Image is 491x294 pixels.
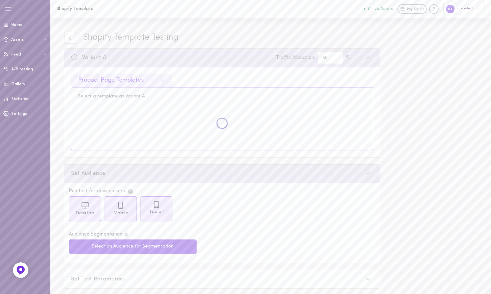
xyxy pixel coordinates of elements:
[273,54,318,62] div: Traffic Allocation:
[82,55,107,61] div: Variant A:
[11,53,21,56] span: Feed
[397,4,427,14] a: My Store
[56,6,163,11] h1: Shopify Template
[127,188,134,194] span: Select the devices you want your template to be optimized for. This ensures the design looks grea...
[11,82,25,86] span: Gallery
[11,38,24,42] span: Assets
[83,33,179,43] div: Shopify Template Testing
[11,67,33,71] span: A/B testing
[71,170,363,178] div: Set Audience
[407,6,424,12] span: My Store
[109,210,132,217] span: Mobile
[345,53,350,62] span: %
[429,4,439,14] div: Knowledge center
[11,112,27,116] span: Settings
[78,94,366,99] div: Select a template as Variant A
[69,239,197,254] button: Select an Audience for Segmentation
[69,230,375,238] div: Audience Segmentation is:
[16,265,26,275] img: Feedback Button
[11,97,29,101] span: Statistics
[11,23,23,27] span: Home
[78,77,144,83] div: Product Page Templates
[69,187,375,195] div: Run test for device users
[71,275,363,283] div: Set Test Parameters
[443,2,485,16] div: clovertech
[364,7,393,11] button: 0 Live Assets
[145,209,168,215] span: Tablet
[74,210,96,217] span: Desktop
[364,7,397,11] a: 0 Live Assets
